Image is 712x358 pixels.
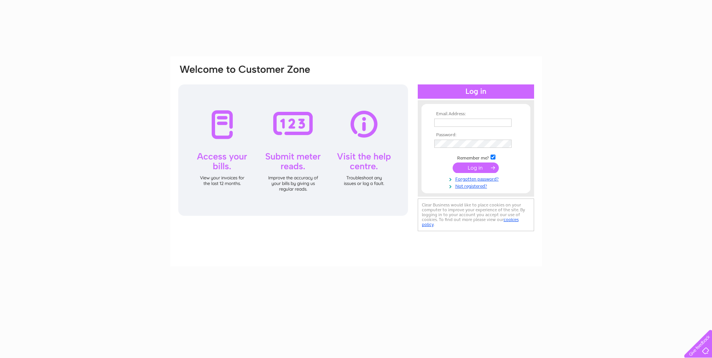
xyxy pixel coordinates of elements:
[432,132,519,138] th: Password:
[503,120,509,126] img: npw-badge-icon-locked.svg
[418,199,534,231] div: Clear Business would like to place cookies on your computer to improve your experience of the sit...
[434,182,519,189] a: Not registered?
[503,141,509,147] img: npw-badge-icon-locked.svg
[432,153,519,161] td: Remember me?
[434,175,519,182] a: Forgotten password?
[422,217,519,227] a: cookies policy
[453,162,499,173] input: Submit
[432,111,519,117] th: Email Address:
